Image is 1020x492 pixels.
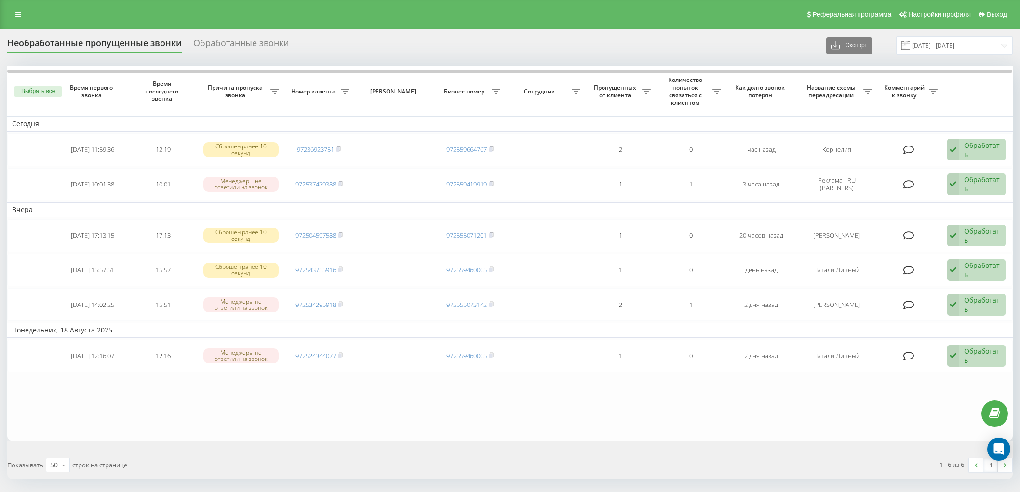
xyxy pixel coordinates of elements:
td: [PERSON_NAME] [796,219,877,252]
a: 972559664767 [446,145,487,154]
span: [PERSON_NAME] [362,88,426,95]
div: Менеджеры не ответили на звонок [203,348,279,363]
a: 972534295918 [295,300,336,309]
td: 0 [656,219,726,252]
span: строк на странице [72,461,127,469]
td: 10:01 [128,168,198,201]
td: 2 [585,133,656,166]
td: [DATE] 11:59:36 [57,133,128,166]
a: 972524344077 [295,351,336,360]
td: [PERSON_NAME] [796,288,877,321]
span: Время первого звонка [66,84,120,99]
span: Комментарий к звонку [882,84,929,99]
td: Натали Личный [796,340,877,372]
span: Настройки профиля [908,11,971,18]
td: 1 [585,219,656,252]
td: 3 часа назад [726,168,796,201]
span: Выход [987,11,1007,18]
td: 1 [585,254,656,287]
td: Понедельник, 18 Августа 2025 [7,323,1013,337]
div: Обработать [964,295,1000,314]
a: 972504597588 [295,231,336,239]
a: 972555073142 [446,300,487,309]
td: 2 [585,288,656,321]
a: 97236923751 [297,145,334,154]
div: Обработать [964,141,1000,159]
span: Как долго звонок потерян [734,84,789,99]
td: день назад [726,254,796,287]
span: Показывать [7,461,43,469]
div: Обработать [964,175,1000,193]
div: Обработать [964,261,1000,279]
a: 972537479388 [295,180,336,188]
td: 1 [656,168,726,201]
td: 0 [656,133,726,166]
td: [DATE] 15:57:51 [57,254,128,287]
div: Сброшен ранее 10 секунд [203,263,279,277]
td: 15:57 [128,254,198,287]
td: [DATE] 12:16:07 [57,340,128,372]
div: Обработать [964,226,1000,245]
a: 972555071201 [446,231,487,239]
span: Реферальная программа [812,11,891,18]
td: Вчера [7,202,1013,217]
button: Экспорт [826,37,872,54]
span: Бизнес номер [440,88,492,95]
td: [DATE] 17:13:15 [57,219,128,252]
span: Время последнего звонка [136,80,190,103]
td: 12:16 [128,340,198,372]
span: Причина пропуска звонка [203,84,270,99]
div: Сброшен ранее 10 секунд [203,142,279,157]
td: [DATE] 14:02:25 [57,288,128,321]
div: Менеджеры не ответили на звонок [203,177,279,191]
td: Корнелия [796,133,877,166]
td: Реклама - RU (PARTNERS) [796,168,877,201]
td: час назад [726,133,796,166]
td: 2 дня назад [726,340,796,372]
a: 1 [983,458,998,472]
td: 17:13 [128,219,198,252]
div: Менеджеры не ответили на звонок [203,297,279,312]
div: Open Intercom Messenger [987,438,1010,461]
div: Сброшен ранее 10 секунд [203,228,279,242]
td: 1 [585,340,656,372]
span: Пропущенных от клиента [590,84,642,99]
td: 1 [656,288,726,321]
a: 972559460005 [446,266,487,274]
td: 15:51 [128,288,198,321]
span: Количество попыток связаться с клиентом [660,76,712,106]
div: 1 - 6 из 6 [939,460,964,469]
td: [DATE] 10:01:38 [57,168,128,201]
button: Выбрать все [14,86,62,97]
td: 0 [656,340,726,372]
td: 1 [585,168,656,201]
td: 12:19 [128,133,198,166]
a: 972543755916 [295,266,336,274]
td: 20 часов назад [726,219,796,252]
div: Обработанные звонки [193,38,289,53]
span: Сотрудник [510,88,572,95]
a: 972559460005 [446,351,487,360]
td: 0 [656,254,726,287]
div: Необработанные пропущенные звонки [7,38,182,53]
div: Обработать [964,346,1000,365]
a: 972559419919 [446,180,487,188]
td: Сегодня [7,117,1013,131]
span: Название схемы переадресации [801,84,863,99]
td: 2 дня назад [726,288,796,321]
div: 50 [50,460,58,470]
span: Номер клиента [289,88,341,95]
td: Натали Личный [796,254,877,287]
